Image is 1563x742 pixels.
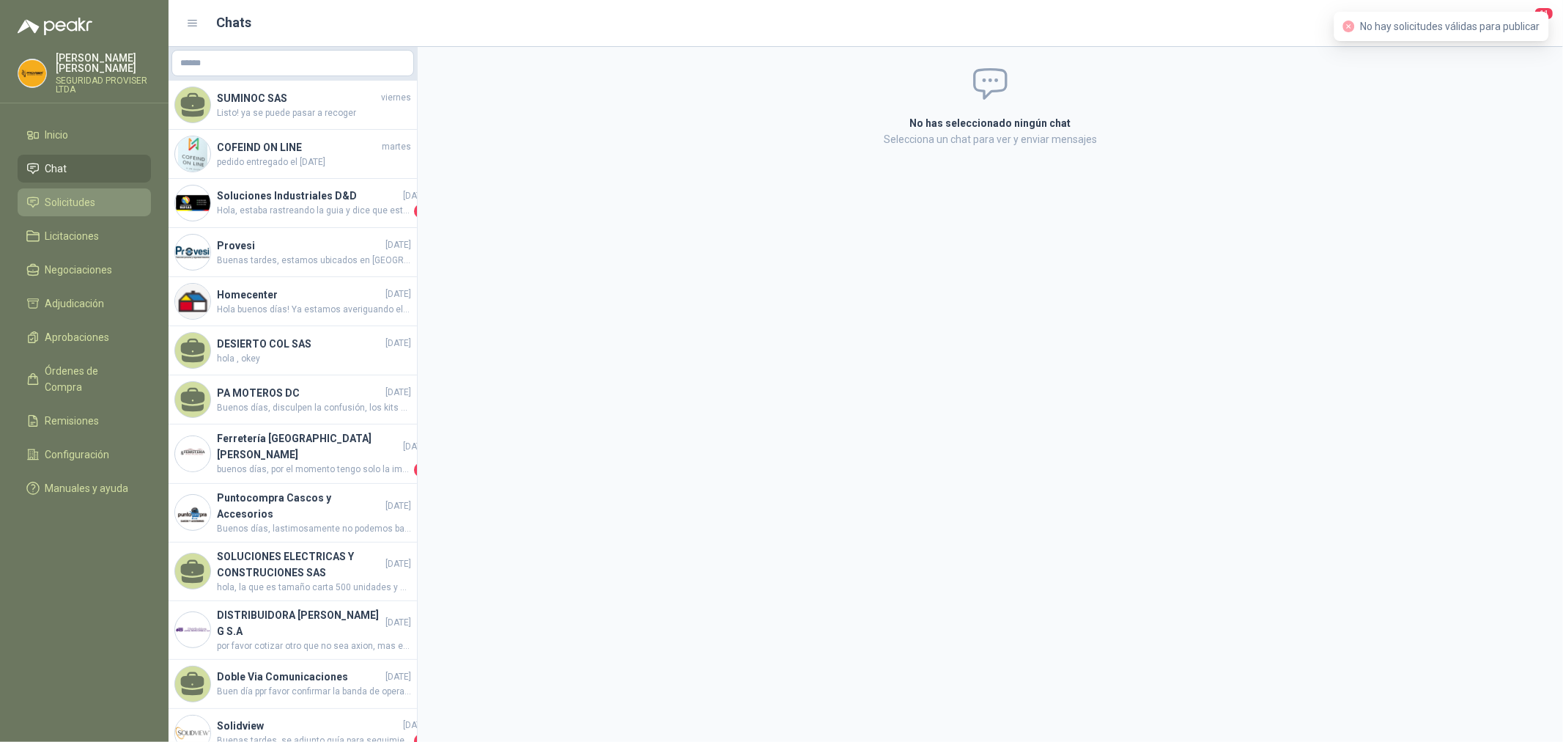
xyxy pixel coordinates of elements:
[217,490,383,522] h4: Puntocompra Cascos y Accesorios
[217,639,411,653] span: por favor cotizar otro que no sea axion, mas economico
[18,155,151,183] a: Chat
[217,90,378,106] h4: SUMINOC SAS
[217,718,400,734] h4: Solidview
[217,607,383,639] h4: DISTRIBUIDORA [PERSON_NAME] G S.A
[217,106,411,120] span: Listo! ya se puede pasar a recoger
[175,136,210,172] img: Company Logo
[18,59,46,87] img: Company Logo
[385,287,411,301] span: [DATE]
[217,385,383,401] h4: PA MOTEROS DC
[217,352,411,366] span: hola , okey
[385,557,411,571] span: [DATE]
[385,670,411,684] span: [DATE]
[18,188,151,216] a: Solicitudes
[45,127,69,143] span: Inicio
[217,238,383,254] h4: Provesi
[385,386,411,400] span: [DATE]
[217,463,411,477] span: buenos días, por el momento tengo solo la imagen porque se mandan a fabricar
[1360,21,1540,32] span: No hay solicitudes válidas para publicar
[169,326,417,375] a: DESIERTO COL SAS[DATE]hola , okey
[735,131,1246,147] p: Selecciona un chat para ver y enviar mensajes
[169,660,417,709] a: Doble Via Comunicaciones[DATE]Buen día ppr favor confirmar la banda de operación en la que requie...
[217,401,411,415] span: Buenos días, disculpen la confusión, los kits se encuentran en [GEOGRAPHIC_DATA], se hace el enví...
[735,115,1246,131] h2: No has seleccionado ningún chat
[217,254,411,268] span: Buenas tardes, estamos ubicados en [GEOGRAPHIC_DATA]. Cinta reflectiva: Algodón 35% Poliéster 65%...
[169,228,417,277] a: Company LogoProvesi[DATE]Buenas tardes, estamos ubicados en [GEOGRAPHIC_DATA]. Cinta reflectiva: ...
[381,91,411,105] span: viernes
[1534,7,1554,21] span: 11
[18,407,151,435] a: Remisiones
[217,430,400,463] h4: Ferretería [GEOGRAPHIC_DATA][PERSON_NAME]
[175,436,210,471] img: Company Logo
[169,543,417,601] a: SOLUCIONES ELECTRICAS Y CONSTRUCIONES SAS[DATE]hola, la que es tamaño carta 500 unidades y una ta...
[175,284,210,319] img: Company Logo
[18,18,92,35] img: Logo peakr
[175,495,210,530] img: Company Logo
[385,499,411,513] span: [DATE]
[403,440,429,454] span: [DATE]
[169,81,417,130] a: SUMINOC SASviernesListo! ya se puede pasar a recoger
[217,12,252,33] h1: Chats
[45,363,137,395] span: Órdenes de Compra
[217,303,411,317] span: Hola buenos días! Ya estamos averiguando el estado y les confirmamos apenas sepamos.
[175,235,210,270] img: Company Logo
[175,185,210,221] img: Company Logo
[18,323,151,351] a: Aprobaciones
[385,238,411,252] span: [DATE]
[403,719,429,732] span: [DATE]
[217,139,379,155] h4: COFEIND ON LINE
[56,76,151,94] p: SEGURIDAD PROVISER LTDA
[18,357,151,401] a: Órdenes de Compra
[1519,10,1545,37] button: 11
[169,484,417,543] a: Company LogoPuntocompra Cascos y Accesorios[DATE]Buenos días, lastimosamente no podemos bajar más...
[18,290,151,317] a: Adjudicación
[217,204,411,218] span: Hola, estaba rastreando la guia y dice que esta en reparto
[169,601,417,660] a: Company LogoDISTRIBUIDORA [PERSON_NAME] G S.A[DATE]por favor cotizar otro que no sea axion, mas e...
[217,336,383,352] h4: DESIERTO COL SAS
[169,375,417,425] a: PA MOTEROS DC[DATE]Buenos días, disculpen la confusión, los kits se encuentran en [GEOGRAPHIC_DAT...
[385,616,411,630] span: [DATE]
[45,295,105,312] span: Adjudicación
[45,228,100,244] span: Licitaciones
[45,161,67,177] span: Chat
[169,425,417,484] a: Company LogoFerretería [GEOGRAPHIC_DATA][PERSON_NAME][DATE]buenos días, por el momento tengo solo...
[45,413,100,429] span: Remisiones
[217,155,411,169] span: pedido entregado el [DATE]
[217,685,411,699] span: Buen día ppr favor confirmar la banda de operación en la que requieren los radios UHF o VHF
[169,130,417,179] a: Company LogoCOFEIND ON LINEmartespedido entregado el [DATE]
[169,179,417,228] a: Company LogoSoluciones Industriales D&D[DATE]Hola, estaba rastreando la guia y dice que esta en r...
[18,256,151,284] a: Negociaciones
[217,581,411,595] span: hola, la que es tamaño carta 500 unidades y una tamaño cartelera
[382,140,411,154] span: martes
[414,463,429,477] span: 1
[1342,21,1354,32] span: close-circle
[45,447,110,463] span: Configuración
[385,337,411,350] span: [DATE]
[217,522,411,536] span: Buenos días, lastimosamente no podemos bajar más el precio, ya tiene un descuento sobre el precio...
[45,329,110,345] span: Aprobaciones
[217,287,383,303] h4: Homecenter
[217,669,383,685] h4: Doble Via Comunicaciones
[403,189,429,203] span: [DATE]
[169,277,417,326] a: Company LogoHomecenter[DATE]Hola buenos días! Ya estamos averiguando el estado y les confirmamos ...
[45,262,113,278] span: Negociaciones
[45,194,96,210] span: Solicitudes
[217,188,400,204] h4: Soluciones Industriales D&D
[56,53,151,73] p: [PERSON_NAME] [PERSON_NAME]
[414,204,429,218] span: 1
[18,222,151,250] a: Licitaciones
[18,474,151,502] a: Manuales y ayuda
[18,121,151,149] a: Inicio
[45,480,129,496] span: Manuales y ayuda
[18,441,151,469] a: Configuración
[175,612,210,647] img: Company Logo
[217,548,383,581] h4: SOLUCIONES ELECTRICAS Y CONSTRUCIONES SAS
